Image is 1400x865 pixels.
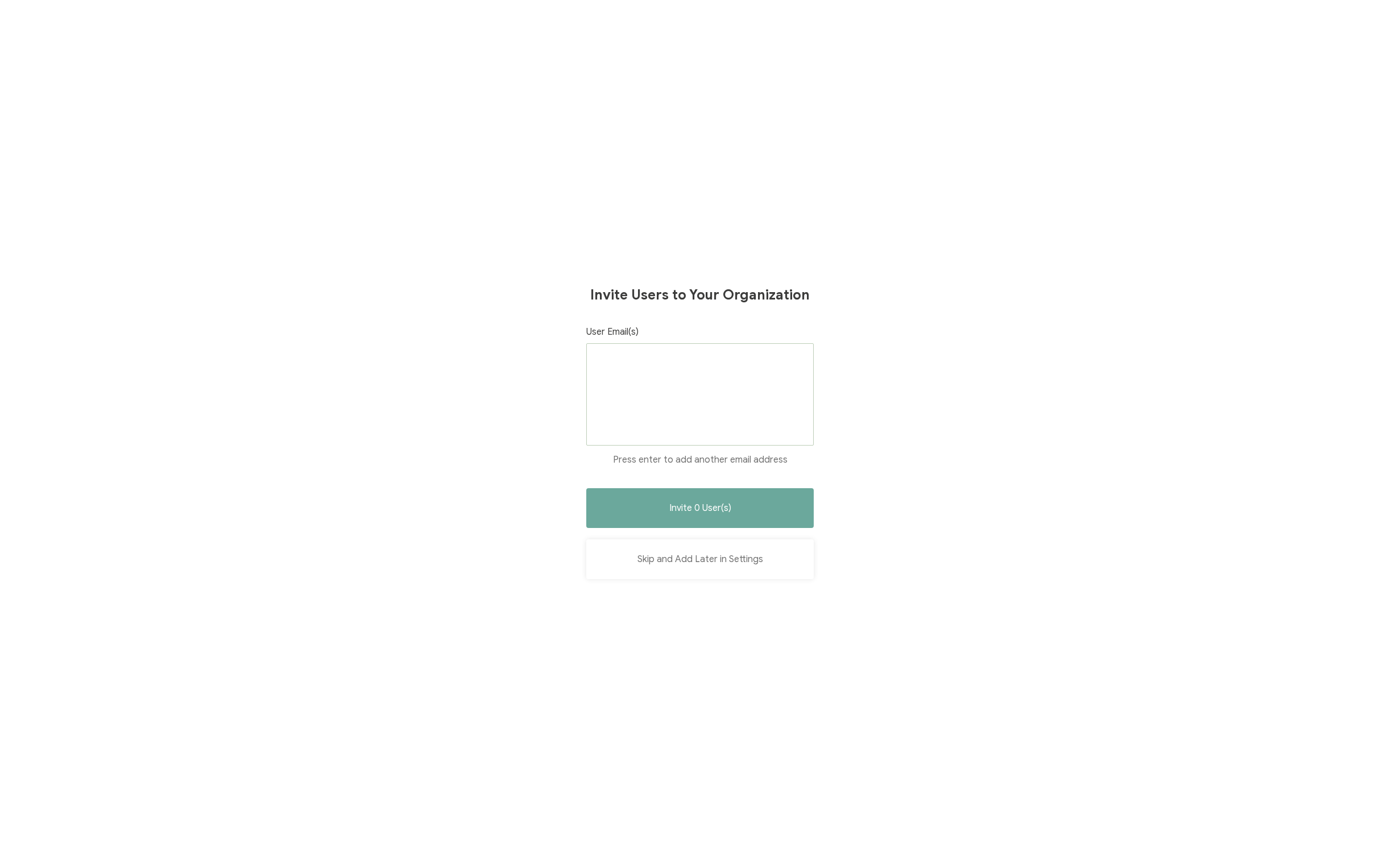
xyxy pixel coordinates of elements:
[586,488,814,528] button: Invite 0 User(s)
[586,326,639,338] span: User Email(s)
[590,286,810,303] h1: Invite Users to Your Organization
[669,504,731,513] span: Invite 0 User(s)
[586,539,814,579] button: Skip and Add Later in Settings
[613,454,788,465] span: Press enter to add another email address
[1343,810,1400,865] iframe: Chat Widget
